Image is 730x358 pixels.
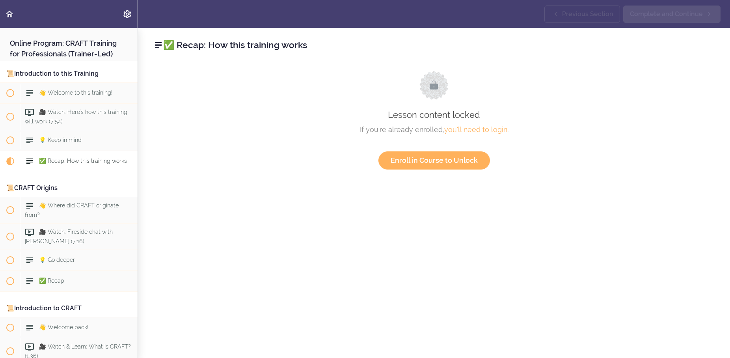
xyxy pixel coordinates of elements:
span: 👋 Welcome back! [39,324,88,330]
span: ✅ Recap [39,278,64,284]
a: you'll need to login [444,125,507,134]
span: 💡 Go deeper [39,257,75,263]
span: 💡 Keep in mind [39,137,82,143]
span: Complete and Continue [630,9,703,19]
span: 🎥 Watch: Here's how this training will work (7:54) [25,109,127,124]
a: Enroll in Course to Unlock [378,151,490,170]
a: Previous Section [544,6,620,23]
div: Lesson content locked [161,71,707,170]
svg: Settings Menu [123,9,132,19]
span: Previous Section [562,9,613,19]
svg: Back to course curriculum [5,9,14,19]
a: Complete and Continue [623,6,721,23]
span: ✅ Recap: How this training works [39,158,127,164]
span: 👋 Welcome to this training! [39,89,112,96]
div: If you're already enrolled, . [161,124,707,136]
span: 👋 Where did CRAFT originate from? [25,202,119,218]
span: 🎥 Watch: Fireside chat with [PERSON_NAME] (7:16) [25,229,113,244]
h2: ✅ Recap: How this training works [154,38,714,52]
